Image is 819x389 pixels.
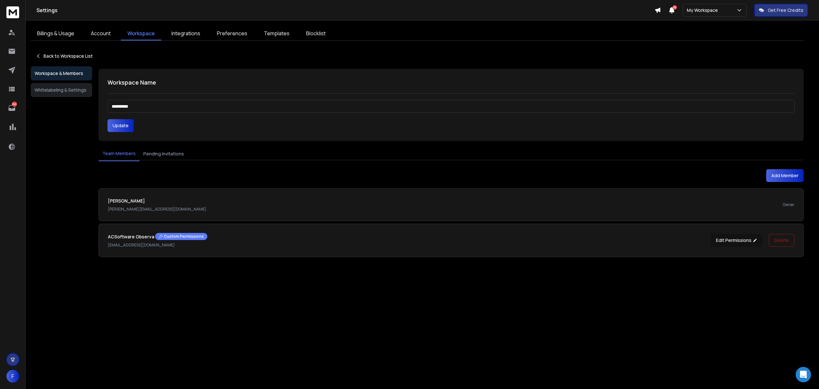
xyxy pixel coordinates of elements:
[139,147,188,161] button: Pending Invitations
[5,102,18,114] a: 240
[36,53,93,59] a: Back to Workspace List
[31,27,81,40] a: Billings & Usage
[766,169,804,182] button: Add Member
[121,27,161,40] a: Workspace
[672,5,677,10] span: 50
[687,7,720,13] p: My Workspace
[300,27,332,40] a: Blocklist
[108,243,207,248] p: [EMAIL_ADDRESS][DOMAIN_NAME]
[31,66,92,80] button: Workspace & Members
[159,234,204,239] p: Custom Permissions
[99,146,139,161] button: Team Members
[12,102,17,107] p: 240
[108,198,206,204] h1: [PERSON_NAME]
[258,27,296,40] a: Templates
[211,27,254,40] a: Preferences
[754,4,808,17] button: Get Free Credits
[783,202,794,207] p: Owner
[165,27,207,40] a: Integrations
[36,6,655,14] h1: Settings
[31,50,98,62] button: Back to Workspace List
[107,119,134,132] button: Update
[107,78,795,87] h1: Workspace Name
[31,83,92,97] button: Whitelabeling & Settings
[769,234,794,247] button: Delete
[84,27,117,40] a: Account
[796,367,811,382] div: Open Intercom Messenger
[768,7,803,13] p: Get Free Credits
[108,207,206,212] p: [PERSON_NAME][EMAIL_ADDRESS][DOMAIN_NAME]
[108,233,207,240] h1: ACSoftware Observa
[44,53,93,59] p: Back to Workspace List
[6,370,19,383] button: F
[711,234,762,247] button: Edit Permissions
